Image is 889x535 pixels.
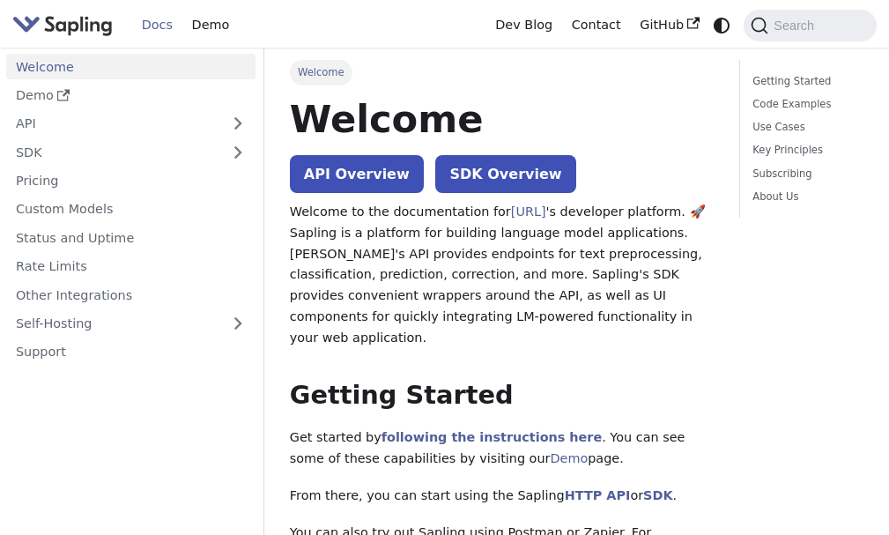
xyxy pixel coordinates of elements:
[6,254,256,279] a: Rate Limits
[12,12,113,38] img: Sapling.ai
[290,202,714,348] p: Welcome to the documentation for 's developer platform. 🚀 Sapling is a platform for building lang...
[6,197,256,222] a: Custom Models
[6,111,220,137] a: API
[565,488,631,502] a: HTTP API
[643,488,672,502] a: SDK
[290,380,714,412] h2: Getting Started
[752,73,857,90] a: Getting Started
[752,119,857,136] a: Use Cases
[290,60,352,85] span: Welcome
[435,155,575,193] a: SDK Overview
[6,282,256,308] a: Other Integrations
[290,95,714,143] h1: Welcome
[220,111,256,137] button: Expand sidebar category 'API'
[382,430,602,444] a: following the instructions here
[290,486,714,507] p: From there, you can start using the Sapling or .
[6,83,256,108] a: Demo
[752,166,857,182] a: Subscribing
[6,311,256,337] a: Self-Hosting
[630,11,708,39] a: GitHub
[550,451,588,465] a: Demo
[6,139,220,165] a: SDK
[182,11,239,39] a: Demo
[709,12,735,38] button: Switch between dark and light mode (currently system mode)
[752,189,857,205] a: About Us
[220,139,256,165] button: Expand sidebar category 'SDK'
[290,60,714,85] nav: Breadcrumbs
[744,10,876,41] button: Search (Command+K)
[6,168,256,194] a: Pricing
[132,11,182,39] a: Docs
[752,142,857,159] a: Key Principles
[6,54,256,79] a: Welcome
[6,339,256,365] a: Support
[12,12,119,38] a: Sapling.aiSapling.ai
[752,96,857,113] a: Code Examples
[290,155,424,193] a: API Overview
[562,11,631,39] a: Contact
[511,204,546,219] a: [URL]
[290,427,714,470] p: Get started by . You can see some of these capabilities by visiting our page.
[485,11,561,39] a: Dev Blog
[768,19,825,33] span: Search
[6,225,256,250] a: Status and Uptime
